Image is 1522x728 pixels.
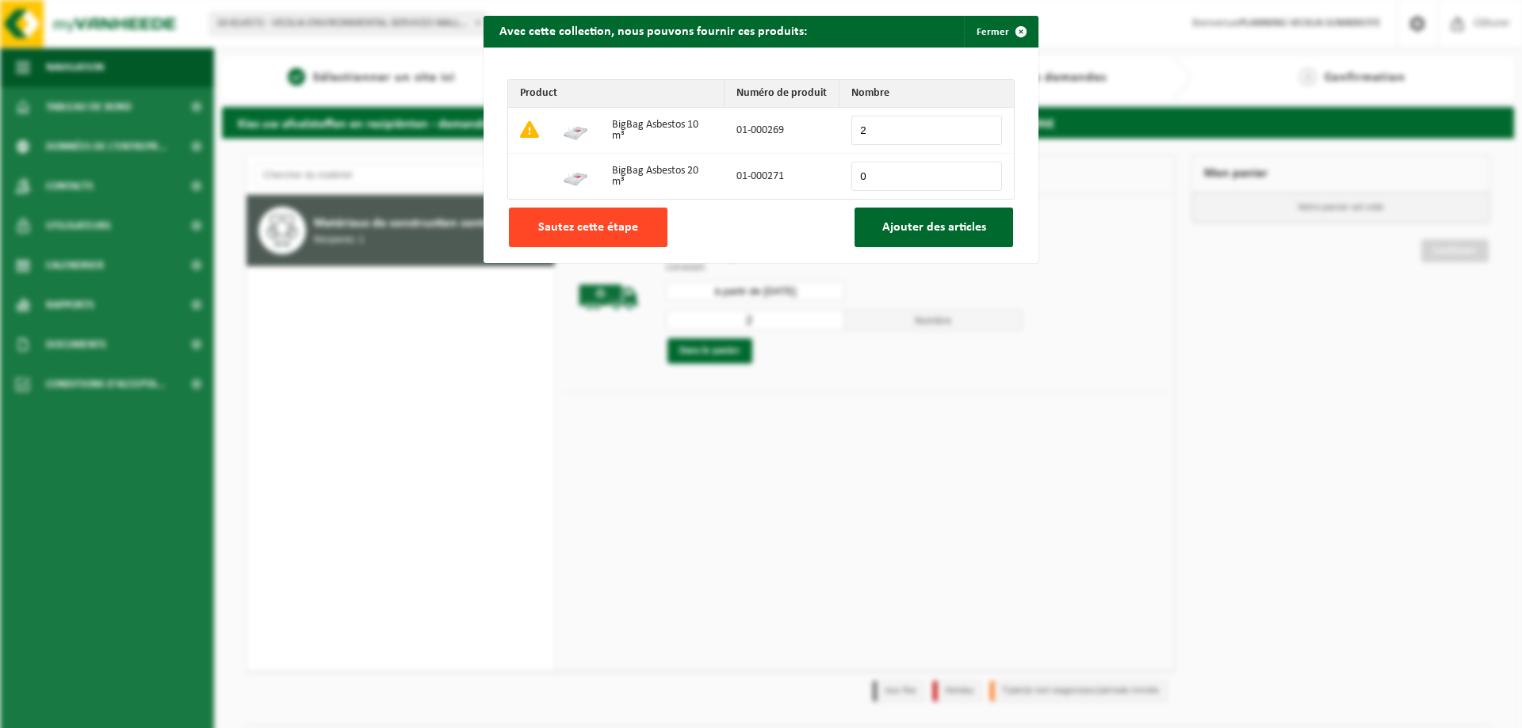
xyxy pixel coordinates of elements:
th: Numéro de produit [725,80,839,108]
td: 01-000269 [725,108,839,154]
td: BigBag Asbestos 10 m³ [600,108,725,154]
span: Sautez cette étape [538,221,638,234]
button: Ajouter des articles [855,208,1013,247]
th: Nombre [839,80,1014,108]
img: 01-000271 [563,162,588,188]
img: 01-000269 [563,116,588,142]
h2: Avec cette collection, nous pouvons fournir ces produits: [484,16,823,46]
td: BigBag Asbestos 20 m³ [600,154,725,199]
button: Fermer [964,16,1037,48]
th: Product [508,80,725,108]
td: 01-000271 [725,154,839,199]
span: Ajouter des articles [882,221,986,234]
button: Sautez cette étape [509,208,667,247]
